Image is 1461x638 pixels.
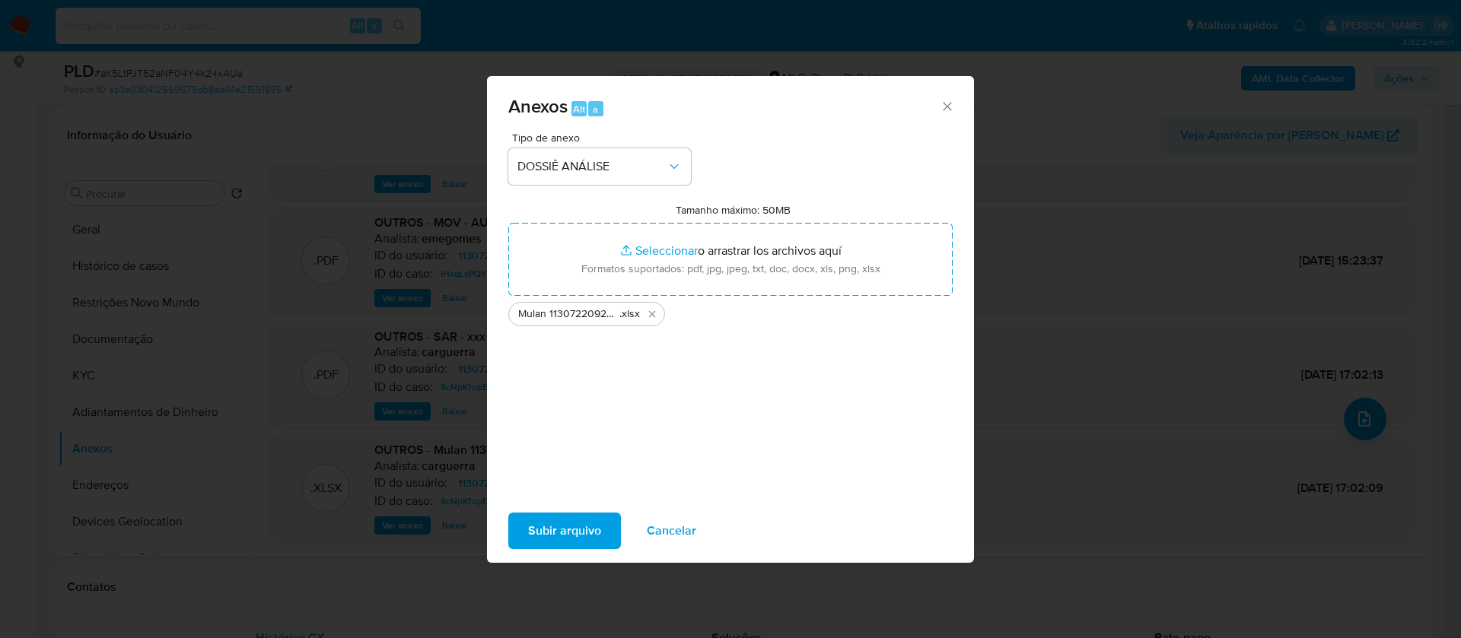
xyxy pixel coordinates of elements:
[508,148,691,185] button: DOSSIÊ ANÁLISE
[517,159,667,174] span: DOSSIÊ ANÁLISE
[593,102,598,116] span: a
[647,514,696,548] span: Cancelar
[528,514,601,548] span: Subir arquivo
[573,102,585,116] span: Alt
[940,99,953,113] button: Cerrar
[518,306,619,322] span: Mulan 1130722092_2025_08_13_16_13_31
[627,513,716,549] button: Cancelar
[508,296,953,326] ul: Archivos seleccionados
[508,93,568,119] span: Anexos
[508,513,621,549] button: Subir arquivo
[619,306,640,322] span: .xlsx
[643,305,661,323] button: Eliminar Mulan 1130722092_2025_08_13_16_13_31.xlsx
[512,132,695,143] span: Tipo de anexo
[676,203,791,217] label: Tamanho máximo: 50MB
